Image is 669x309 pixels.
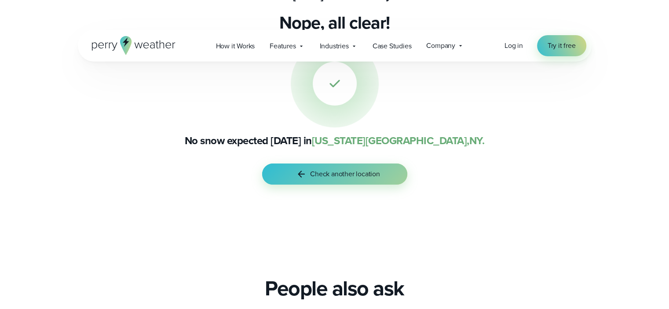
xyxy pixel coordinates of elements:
[208,37,263,55] a: How it Works
[373,41,412,51] span: Case Studies
[426,40,455,51] span: Company
[537,35,586,56] a: Try it free
[262,164,407,185] button: Check another location
[122,134,548,148] p: No snow expected [DATE] in
[216,41,255,51] span: How it Works
[548,40,576,51] span: Try it free
[279,12,390,33] p: Nope, all clear!
[320,41,349,51] span: Industries
[365,37,419,55] a: Case Studies
[310,169,380,179] span: Check another location
[270,41,296,51] span: Features
[312,133,485,149] span: [US_STATE][GEOGRAPHIC_DATA] , NY .
[265,276,404,301] h2: People also ask
[504,40,523,51] a: Log in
